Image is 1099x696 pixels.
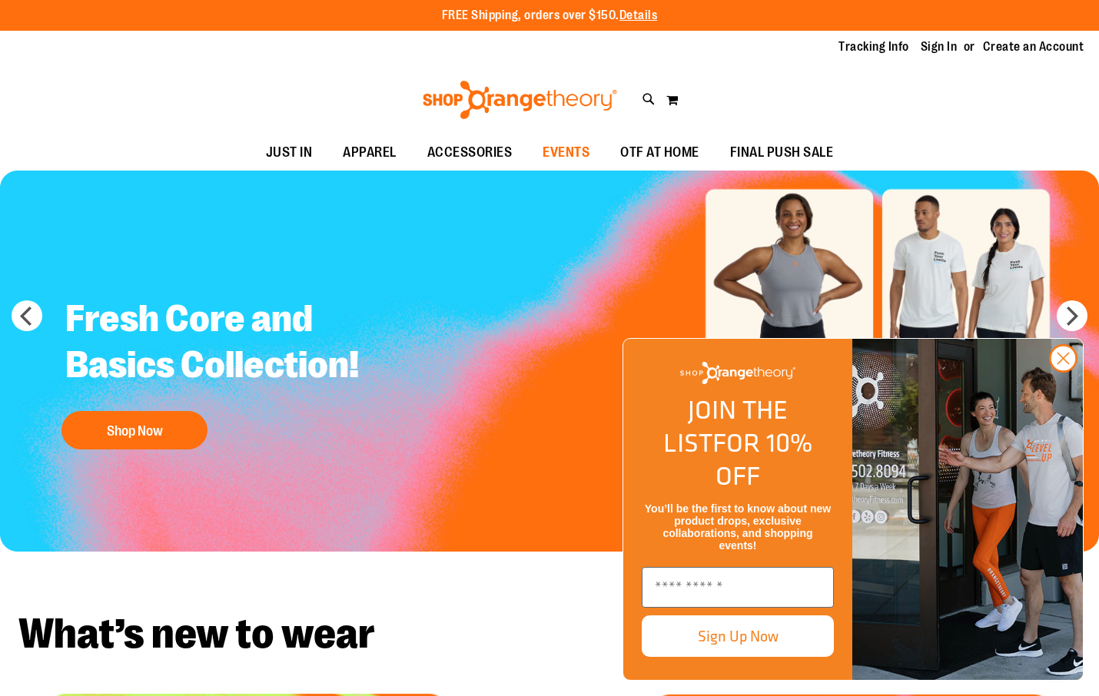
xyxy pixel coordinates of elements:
a: OTF AT HOME [605,135,715,171]
button: Close dialog [1049,344,1077,373]
a: Fresh Core and Basics Collection! Shop Now [54,284,439,457]
button: next [1057,300,1087,331]
h2: What’s new to wear [18,613,1081,655]
button: prev [12,300,42,331]
a: ACCESSORIES [412,135,528,171]
p: FREE Shipping, orders over $150. [442,7,658,25]
span: OTF AT HOME [620,135,699,170]
span: FOR 10% OFF [712,423,812,495]
a: Sign In [921,38,958,55]
input: Enter email [642,567,834,608]
span: FINAL PUSH SALE [730,135,834,170]
a: FINAL PUSH SALE [715,135,849,171]
span: EVENTS [543,135,589,170]
a: Details [619,8,658,22]
a: JUST IN [251,135,328,171]
a: Create an Account [983,38,1084,55]
h2: Fresh Core and Basics Collection! [54,284,439,403]
button: Shop Now [61,411,208,449]
a: Tracking Info [838,38,909,55]
img: Shop Orangetheory [420,81,619,119]
a: APPAREL [327,135,412,171]
span: JUST IN [266,135,313,170]
span: JOIN THE LIST [663,390,788,462]
img: Shop Orangetheory [680,362,795,384]
button: Sign Up Now [642,615,834,657]
a: EVENTS [527,135,605,171]
span: ACCESSORIES [427,135,513,170]
span: You’ll be the first to know about new product drops, exclusive collaborations, and shopping events! [645,502,831,552]
div: FLYOUT Form [607,323,1099,696]
span: APPAREL [343,135,397,170]
img: Shop Orangtheory [852,339,1083,680]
